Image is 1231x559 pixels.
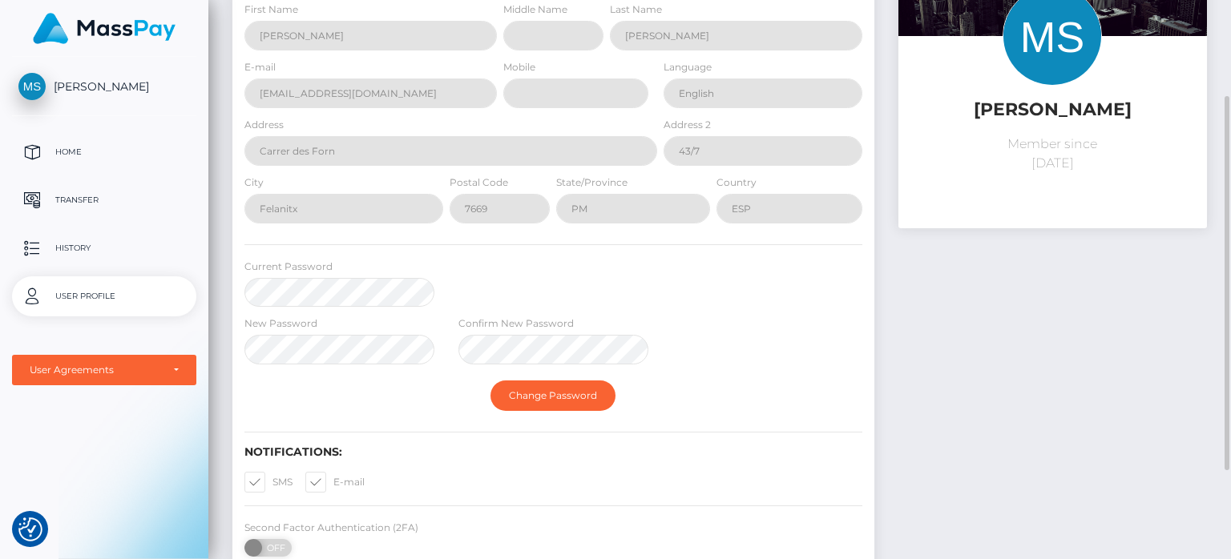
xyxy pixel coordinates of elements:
[12,79,196,94] span: [PERSON_NAME]
[503,2,567,17] label: Middle Name
[18,188,190,212] p: Transfer
[450,175,508,190] label: Postal Code
[12,180,196,220] a: Transfer
[716,175,757,190] label: Country
[556,175,628,190] label: State/Province
[253,539,293,557] span: OFF
[910,135,1195,173] p: Member since [DATE]
[12,132,196,172] a: Home
[12,228,196,268] a: History
[664,60,712,74] label: Language
[244,259,333,274] label: Current Password
[244,521,418,535] label: Second Factor Authentication (2FA)
[458,316,574,331] label: Confirm New Password
[18,517,42,541] button: Consent Preferences
[12,355,196,385] button: User Agreements
[244,118,284,132] label: Address
[503,60,535,74] label: Mobile
[18,140,190,164] p: Home
[244,316,317,331] label: New Password
[18,517,42,541] img: Revisit consent button
[18,236,190,260] p: History
[910,98,1195,123] h5: [PERSON_NAME]
[244,60,276,74] label: E-mail
[244,175,264,190] label: City
[30,364,161,376] div: User Agreements
[610,2,662,17] label: Last Name
[18,284,190,308] p: User Profile
[12,276,196,316] a: User Profile
[244,2,298,17] label: First Name
[244,472,293,493] label: SMS
[490,380,615,411] button: Change Password
[33,13,176,44] img: MassPay
[305,472,365,493] label: E-mail
[244,445,862,459] h6: Notifications:
[664,118,711,132] label: Address 2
